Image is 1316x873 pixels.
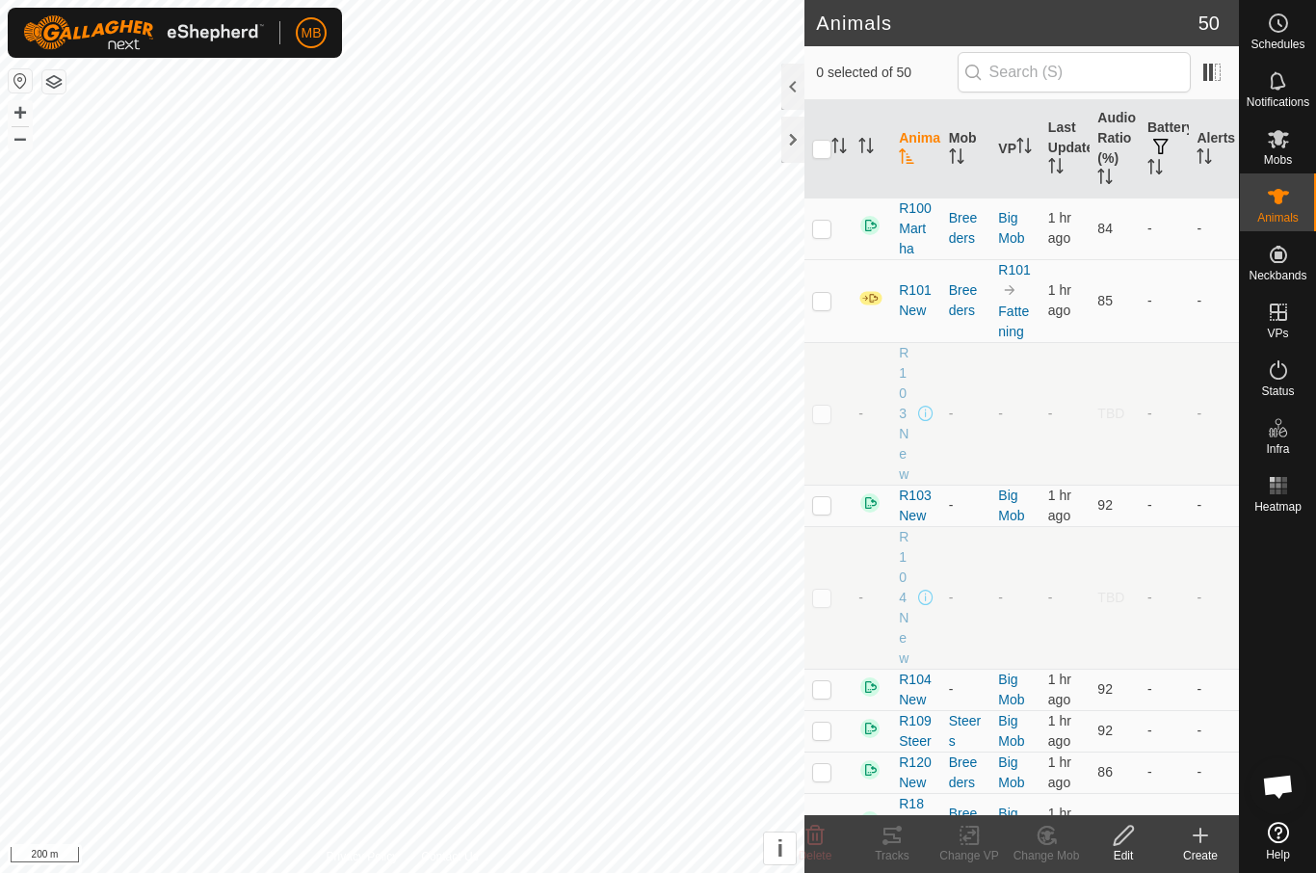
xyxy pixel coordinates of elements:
img: to [1002,282,1017,298]
td: - [1189,342,1239,485]
a: Help [1240,814,1316,868]
p-sorticon: Activate to sort [899,151,914,167]
span: MB [302,23,322,43]
img: returning on [858,675,882,699]
td: - [1189,793,1239,855]
span: R101New [899,280,934,321]
span: Schedules [1250,39,1304,50]
td: - [1140,198,1190,259]
span: R104New [899,527,914,669]
p-sorticon: Activate to sort [858,141,874,156]
div: - [949,404,984,424]
span: - [1048,406,1053,421]
th: Alerts [1189,100,1239,198]
app-display-virtual-paddock-transition: - [998,590,1003,605]
app-display-virtual-paddock-transition: - [998,406,1003,421]
span: R18Helene [899,794,934,855]
span: R100Martha [899,198,934,259]
span: Delete [799,849,832,862]
th: Audio Ratio (%) [1090,100,1140,198]
div: Steers [949,711,984,752]
td: - [1189,752,1239,793]
img: returning on [858,758,882,781]
span: VPs [1267,328,1288,339]
td: - [1189,669,1239,710]
span: R109Steer [899,711,934,752]
p-sorticon: Activate to sort [831,141,847,156]
td: - [1140,752,1190,793]
div: - [949,495,984,516]
span: R120New [899,753,934,793]
div: Tracks [854,847,931,864]
td: - [1189,526,1239,669]
td: - [1140,526,1190,669]
td: - [1140,710,1190,752]
span: i [776,835,783,861]
a: Big Mob [998,713,1024,749]
img: returning on [858,491,882,515]
input: Search (S) [958,52,1191,93]
a: Big Mob [998,488,1024,523]
button: Map Layers [42,70,66,93]
td: - [1189,485,1239,526]
div: Open chat [1250,757,1307,815]
span: 50 [1198,9,1220,38]
span: 84 [1097,221,1113,236]
span: TBD [1097,590,1124,605]
a: R101 [998,262,1030,278]
p-sorticon: Activate to sort [1016,141,1032,156]
div: Change VP [931,847,1008,864]
a: Fattening [998,304,1029,339]
span: TBD [1097,406,1124,421]
span: 92 [1097,723,1113,738]
a: Big Mob [998,210,1024,246]
div: Edit [1085,847,1162,864]
span: 92 [1097,497,1113,513]
button: i [764,833,796,864]
th: Battery [1140,100,1190,198]
h2: Animals [816,12,1198,35]
span: - [858,406,863,421]
span: 29 Sep 2025 at 5:33 pm [1048,713,1071,749]
div: Breeders [949,208,984,249]
span: 29 Sep 2025 at 5:32 pm [1048,806,1071,841]
div: - [949,588,984,608]
td: - [1140,669,1190,710]
div: Breeders [949,753,984,793]
span: 29 Sep 2025 at 5:33 pm [1048,488,1071,523]
a: Big Mob [998,806,1024,841]
button: Reset Map [9,69,32,93]
span: 29 Sep 2025 at 5:33 pm [1048,210,1071,246]
img: In Progress [858,290,883,306]
div: - [949,679,984,700]
span: - [1048,590,1053,605]
span: Infra [1266,443,1289,455]
span: Animals [1257,212,1299,224]
div: Breeders [949,804,984,844]
span: R103New [899,343,914,485]
span: - [858,590,863,605]
td: - [1189,710,1239,752]
td: - [1189,259,1239,342]
span: Notifications [1247,96,1309,108]
img: returning on [858,717,882,740]
th: Animal [891,100,941,198]
th: VP [990,100,1040,198]
span: Mobs [1264,154,1292,166]
th: Mob [941,100,991,198]
button: + [9,101,32,124]
span: R103New [899,486,934,526]
span: 29 Sep 2025 at 5:33 pm [1048,754,1071,790]
a: Privacy Policy [327,848,399,865]
td: - [1140,793,1190,855]
span: Status [1261,385,1294,397]
p-sorticon: Activate to sort [1197,151,1212,167]
span: Heatmap [1254,501,1302,513]
span: 86 [1097,764,1113,780]
img: Gallagher Logo [23,15,264,50]
span: 0 selected of 50 [816,63,957,83]
span: R104New [899,670,934,710]
td: - [1140,342,1190,485]
img: returning on [858,214,882,237]
p-sorticon: Activate to sort [1048,161,1064,176]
